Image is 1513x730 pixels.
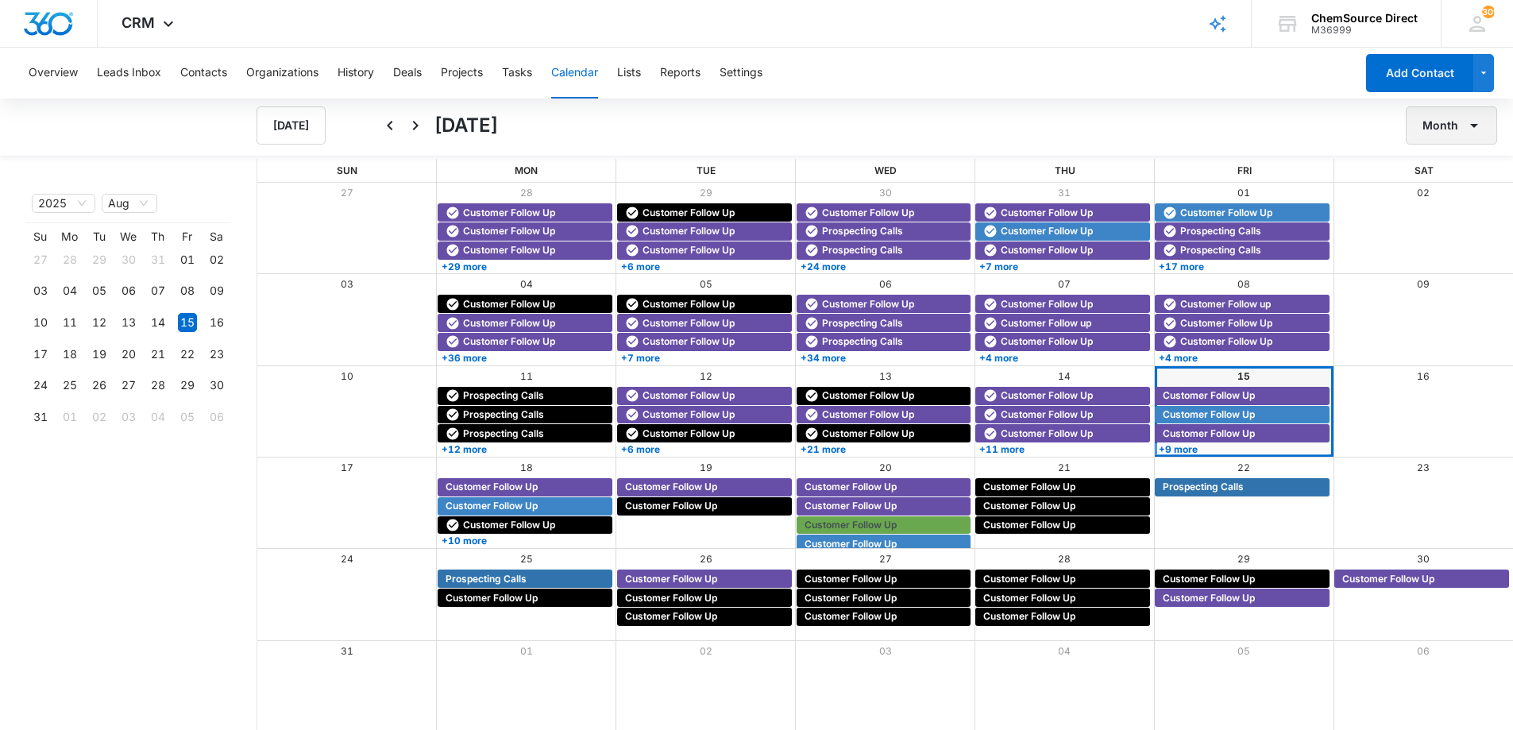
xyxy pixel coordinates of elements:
td: 2025-09-02 [84,401,114,433]
div: 31 [31,407,50,427]
a: 26 [700,553,712,565]
div: 24 [31,376,50,395]
div: 01 [178,250,197,269]
div: Prospecting Calls [1159,243,1326,257]
th: We [114,230,143,244]
a: +34 more [797,352,971,364]
span: Tue [697,164,716,176]
div: 06 [207,407,226,427]
div: Customer Follow Up [1159,334,1326,349]
td: 2025-09-05 [172,401,202,433]
div: 16 [207,313,226,332]
div: account name [1311,12,1418,25]
td: 2025-09-06 [202,401,231,433]
span: Wed [874,164,897,176]
div: Customer Follow Up [442,480,608,494]
div: 05 [90,281,109,300]
span: Customer Follow Up [643,334,735,349]
span: Customer Follow up [1001,316,1091,330]
th: Su [25,230,55,244]
td: 2025-08-29 [172,370,202,402]
a: 31 [341,645,353,657]
div: Customer Follow Up [801,480,967,494]
div: 29 [90,250,109,269]
td: 2025-08-28 [143,370,172,402]
span: Prospecting Calls [822,224,903,238]
a: 17 [341,462,353,473]
div: 01 [60,407,79,427]
div: Customer Follow up [1159,297,1326,311]
div: Customer Follow Up [801,537,967,551]
button: Settings [720,48,762,98]
td: 2025-08-20 [114,338,143,370]
td: 2025-07-30 [114,244,143,276]
a: +7 more [975,261,1150,272]
a: +10 more [438,535,612,547]
a: 31 [1058,187,1071,199]
div: 26 [90,376,109,395]
div: 11 [60,313,79,332]
td: 2025-08-27 [114,370,143,402]
span: Customer Follow Up [1180,316,1272,330]
a: 29 [1237,553,1250,565]
div: Customer Follow Up [979,243,1146,257]
span: Customer Follow Up [805,537,897,551]
div: 10 [31,313,50,332]
div: 31 [149,250,168,269]
div: Customer Follow Up [979,499,1146,513]
td: 2025-08-23 [202,338,231,370]
td: 2025-07-28 [55,244,84,276]
div: Customer Follow Up [442,206,608,220]
span: Customer Follow up [1180,297,1271,311]
span: Mon [515,164,538,176]
span: Customer Follow Up [1163,407,1255,422]
span: Customer Follow Up [1163,427,1255,441]
span: Customer Follow Up [1001,388,1093,403]
div: Prospecting Calls [801,316,967,330]
div: 28 [60,250,79,269]
div: 30 [119,250,138,269]
td: 2025-08-11 [55,307,84,338]
th: Fr [172,230,202,244]
div: Customer Follow Up [979,297,1146,311]
button: Add Contact [1366,54,1473,92]
div: Prospecting Calls [442,388,608,403]
div: Customer Follow Up [801,499,967,513]
span: Customer Follow Up [983,518,1075,532]
td: 2025-09-04 [143,401,172,433]
td: 2025-08-10 [25,307,55,338]
a: 01 [520,645,533,657]
div: 02 [207,250,226,269]
th: Mo [55,230,84,244]
span: CRM [122,14,155,31]
button: Reports [660,48,701,98]
div: 14 [149,313,168,332]
div: 22 [178,345,197,364]
span: Customer Follow Up [643,407,735,422]
a: 14 [1058,370,1071,382]
div: Customer Follow Up [979,388,1146,403]
div: Prospecting Calls [801,334,967,349]
span: Customer Follow Up [643,316,735,330]
div: 03 [31,281,50,300]
div: Customer Follow Up [801,518,967,532]
td: 2025-08-07 [143,276,172,307]
span: Prospecting Calls [1163,480,1244,494]
div: Customer Follow Up [1159,407,1326,422]
td: 2025-08-24 [25,370,55,402]
td: 2025-08-17 [25,338,55,370]
div: Customer Follow Up [801,206,967,220]
div: 04 [60,281,79,300]
span: Customer Follow Up [1163,388,1255,403]
div: 19 [90,345,109,364]
span: Prospecting Calls [822,316,903,330]
a: 03 [341,278,353,290]
td: 2025-08-08 [172,276,202,307]
div: 25 [60,376,79,395]
div: Customer Follow Up [442,297,608,311]
span: Customer Follow Up [805,480,897,494]
span: Customer Follow Up [822,427,914,441]
a: 29 [700,187,712,199]
button: Next [403,113,428,138]
button: Organizations [246,48,318,98]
